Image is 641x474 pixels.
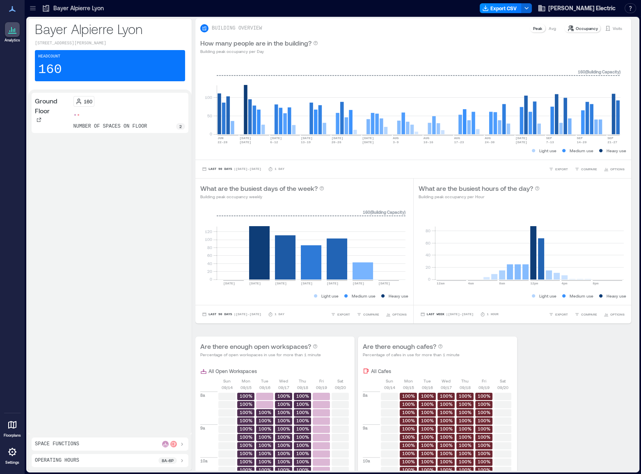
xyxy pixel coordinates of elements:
[478,384,490,391] p: 09/19
[459,451,472,456] text: 100%
[442,378,451,384] p: Wed
[296,467,309,472] text: 100%
[515,140,527,144] text: [DATE]
[422,384,433,391] p: 09/16
[84,98,92,105] p: 160
[240,459,252,464] text: 100%
[278,384,289,391] p: 09/17
[602,165,626,173] button: OPTIONS
[419,193,540,200] p: Building peak occupancy per Hour
[259,442,271,448] text: 100%
[362,136,374,140] text: [DATE]
[205,229,212,234] tspan: 120
[301,136,313,140] text: [DATE]
[546,136,552,140] text: SEP
[402,418,415,423] text: 100%
[573,165,599,173] button: COMPARE
[402,442,415,448] text: 100%
[535,2,618,15] button: [PERSON_NAME] Electric
[607,293,626,299] p: Heavy use
[459,418,472,423] text: 100%
[363,351,460,358] p: Percentage of cafes in use for more than 1 minute
[355,310,381,318] button: COMPARE
[242,378,250,384] p: Mon
[208,368,257,374] p: All Open Workspaces
[402,459,415,464] text: 100%
[222,384,233,391] p: 09/14
[440,459,453,464] text: 100%
[440,434,453,440] text: 100%
[500,378,506,384] p: Sat
[205,95,212,100] tspan: 100
[403,384,414,391] p: 09/15
[419,310,475,318] button: Last Week |[DATE]-[DATE]
[547,310,570,318] button: EXPORT
[454,140,464,144] text: 17-23
[353,282,364,285] text: [DATE]
[478,451,490,456] text: 100%
[207,253,212,258] tspan: 60
[35,457,79,464] p: Operating Hours
[533,25,542,32] p: Peak
[581,167,597,172] span: COMPARE
[277,442,290,448] text: 100%
[210,277,212,282] tspan: 0
[384,310,408,318] button: OPTIONS
[421,467,434,472] text: 100%
[53,4,104,12] p: Bayer Alpierre Lyon
[277,467,290,472] text: 100%
[480,3,522,13] button: Export CSV
[425,240,430,245] tspan: 60
[217,136,224,140] text: JUN
[277,401,290,407] text: 100%
[440,467,453,472] text: 100%
[296,401,309,407] text: 100%
[363,312,379,317] span: COMPARE
[440,451,453,456] text: 100%
[2,442,22,467] a: Settings
[259,459,271,464] text: 100%
[478,426,490,431] text: 100%
[424,378,431,384] p: Tue
[296,418,309,423] text: 100%
[301,282,313,285] text: [DATE]
[223,378,231,384] p: Sun
[546,140,554,144] text: 7-13
[468,282,474,285] text: 4am
[5,460,19,465] p: Settings
[402,426,415,431] text: 100%
[297,384,308,391] p: 09/18
[205,237,212,242] tspan: 100
[459,393,472,398] text: 100%
[223,282,235,285] text: [DATE]
[240,384,252,391] p: 09/15
[459,434,472,440] text: 100%
[421,426,434,431] text: 100%
[487,312,499,317] p: 1 Hour
[38,53,60,60] p: Headcount
[440,393,453,398] text: 100%
[259,467,271,472] text: 100%
[454,136,460,140] text: AUG
[35,441,79,447] p: Space Functions
[207,269,212,274] tspan: 20
[296,426,309,431] text: 100%
[179,123,182,130] p: 2
[239,136,251,140] text: [DATE]
[402,401,415,407] text: 100%
[296,459,309,464] text: 100%
[421,442,434,448] text: 100%
[421,434,434,440] text: 100%
[270,140,278,144] text: 6-12
[207,245,212,250] tspan: 80
[4,433,21,438] p: Floorplans
[207,261,212,266] tspan: 40
[384,384,395,391] p: 09/14
[275,312,284,317] p: 1 Day
[200,392,205,398] p: 8a
[277,459,290,464] text: 100%
[478,459,490,464] text: 100%
[240,401,252,407] text: 100%
[461,378,469,384] p: Thu
[277,434,290,440] text: 100%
